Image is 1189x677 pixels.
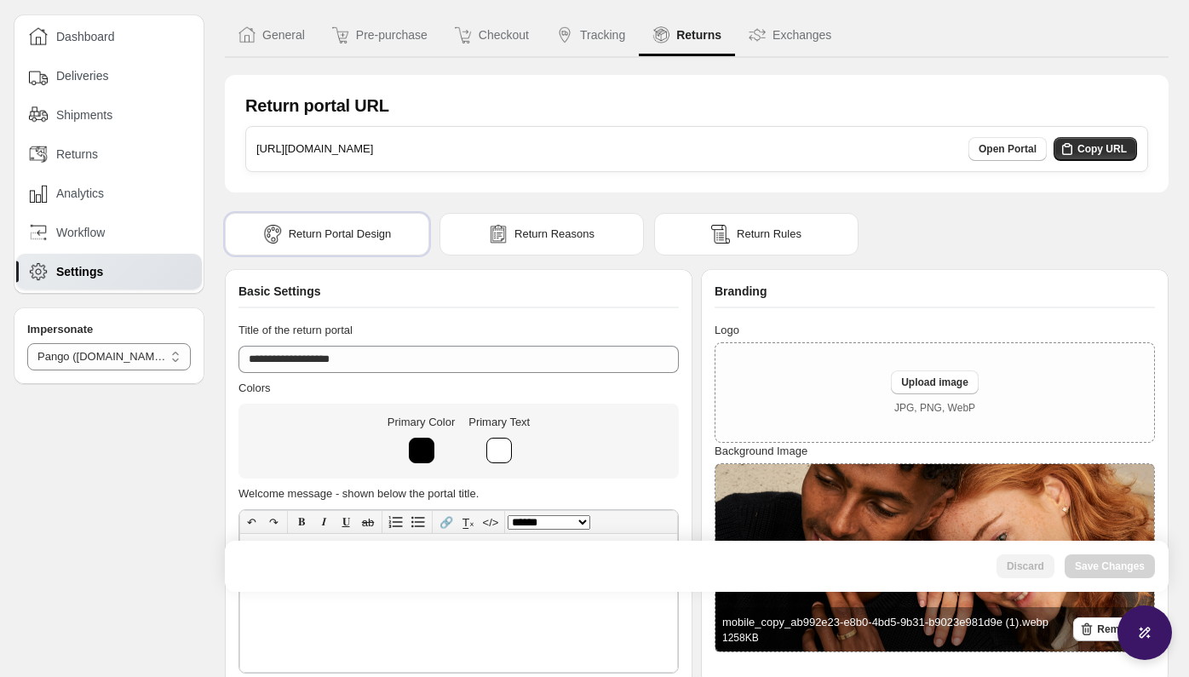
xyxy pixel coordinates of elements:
[722,614,1048,645] div: mobile_copy_ab992e23-e8b0-4bd5-9b31-b9023e981d9e (1).webp
[56,185,104,202] span: Analytics
[238,380,679,397] h3: Colors
[968,137,1047,161] a: Open Portal
[262,511,284,533] button: ↷
[238,322,679,339] h3: Title of the return portal
[735,15,845,56] button: Exchanges
[652,26,669,43] img: Returns icon
[27,321,191,338] h4: Impersonate
[715,324,739,336] span: Logo
[1077,142,1127,156] span: Copy URL
[225,15,319,56] button: General
[737,226,801,243] span: Return Rules
[332,26,349,43] img: Pre-purchase icon
[56,224,105,241] span: Workflow
[319,15,441,56] button: Pre-purchase
[468,416,530,428] span: Primary Text
[1054,137,1137,161] button: Copy URL
[56,67,108,84] span: Deliveries
[357,511,379,533] button: ab
[457,511,480,533] button: T̲ₓ
[715,464,1154,651] img: mobile_copy_ab992e23-e8b0-4bd5-9b31-b9023e981d9e (1).webp
[290,511,313,533] button: 𝐁
[342,515,350,528] span: 𝐔
[407,511,429,533] button: Bullet list
[894,401,975,415] p: JPG, PNG, WebP
[263,225,282,244] img: portal icon
[711,225,730,244] img: rules icon
[362,516,374,529] s: ab
[1097,622,1137,636] span: Remove
[455,26,472,43] img: Checkout icon
[385,511,407,533] button: Numbered list
[715,283,1155,308] div: Branding
[289,226,392,243] span: Return Portal Design
[240,511,262,533] button: ↶
[891,370,979,394] button: Upload image
[1073,617,1147,641] button: Remove
[489,225,508,244] img: reasons icon
[441,15,543,56] button: Checkout
[639,15,735,56] button: Returns
[256,141,373,158] h3: [URL][DOMAIN_NAME]
[335,511,357,533] button: 𝐔
[56,106,112,123] span: Shipments
[56,146,98,163] span: Returns
[543,15,639,56] button: Tracking
[979,142,1037,156] span: Open Portal
[715,445,807,457] span: Background Image
[556,26,573,43] img: Tracking icon
[238,283,679,308] div: Basic Settings
[480,511,502,533] button: </>
[435,511,457,533] button: 🔗
[514,226,594,243] span: Return Reasons
[722,631,1048,645] p: 1258 KB
[238,485,679,502] h3: Welcome message - shown below the portal title.
[749,26,766,43] img: Exchanges icon
[245,95,389,116] h1: Return portal URL
[56,28,115,45] span: Dashboard
[56,263,103,280] span: Settings
[901,376,968,389] span: Upload image
[388,416,455,428] span: Primary Color
[238,26,256,43] img: General icon
[313,511,335,533] button: 𝑰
